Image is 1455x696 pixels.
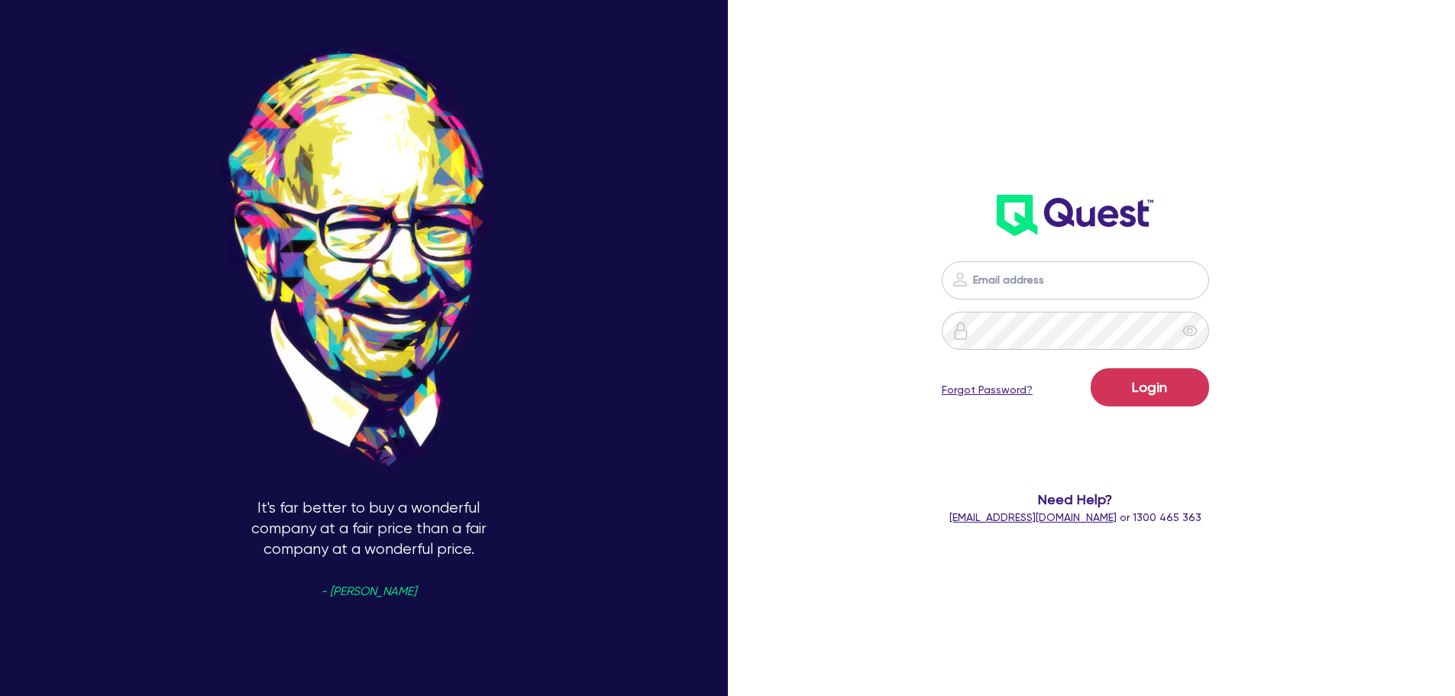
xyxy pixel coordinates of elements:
input: Email address [942,261,1209,299]
span: - [PERSON_NAME] [321,586,416,597]
a: [EMAIL_ADDRESS][DOMAIN_NAME] [949,511,1117,523]
span: or 1300 465 363 [949,511,1201,523]
span: Need Help? [881,489,1271,510]
span: eye [1182,323,1198,338]
img: wH2k97JdezQIQAAAABJRU5ErkJggg== [997,195,1153,236]
button: Login [1091,368,1209,406]
img: icon-password [952,322,970,340]
img: icon-password [951,270,969,289]
a: Forgot Password? [942,382,1033,398]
